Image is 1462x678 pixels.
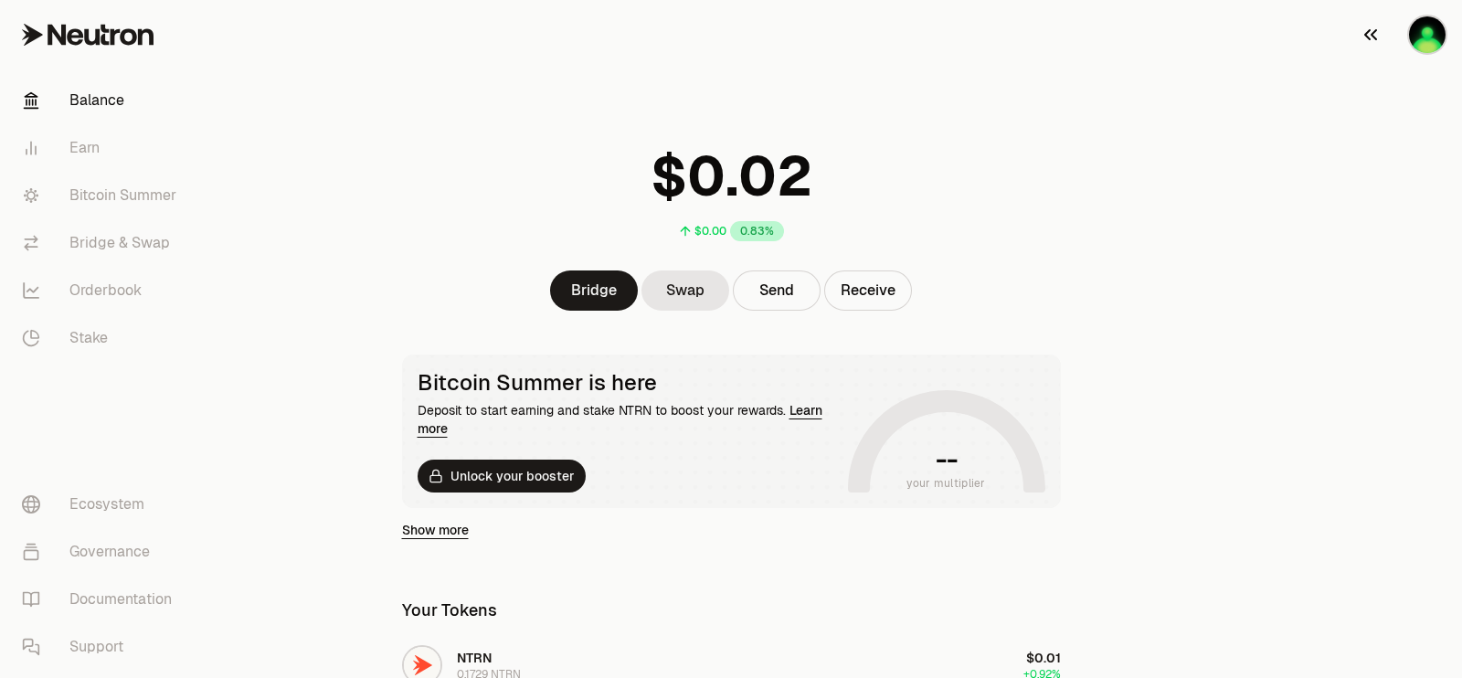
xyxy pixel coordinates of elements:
[7,172,197,219] a: Bitcoin Summer
[906,474,986,493] span: your multiplier
[402,598,497,623] div: Your Tokens
[7,267,197,314] a: Orderbook
[694,224,726,238] div: $0.00
[7,314,197,362] a: Stake
[7,77,197,124] a: Balance
[730,221,784,241] div: 0.83%
[402,521,469,539] a: Show more
[936,445,957,474] h1: --
[418,460,586,493] button: Unlock your booster
[7,219,197,267] a: Bridge & Swap
[824,270,912,311] button: Receive
[733,270,821,311] button: Send
[641,270,729,311] a: Swap
[418,370,841,396] div: Bitcoin Summer is here
[7,481,197,528] a: Ecosystem
[457,650,492,666] span: NTRN
[7,124,197,172] a: Earn
[1409,16,1446,53] img: 3
[418,401,841,438] div: Deposit to start earning and stake NTRN to boost your rewards.
[7,528,197,576] a: Governance
[1026,650,1061,666] span: $0.01
[7,576,197,623] a: Documentation
[7,623,197,671] a: Support
[550,270,638,311] a: Bridge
